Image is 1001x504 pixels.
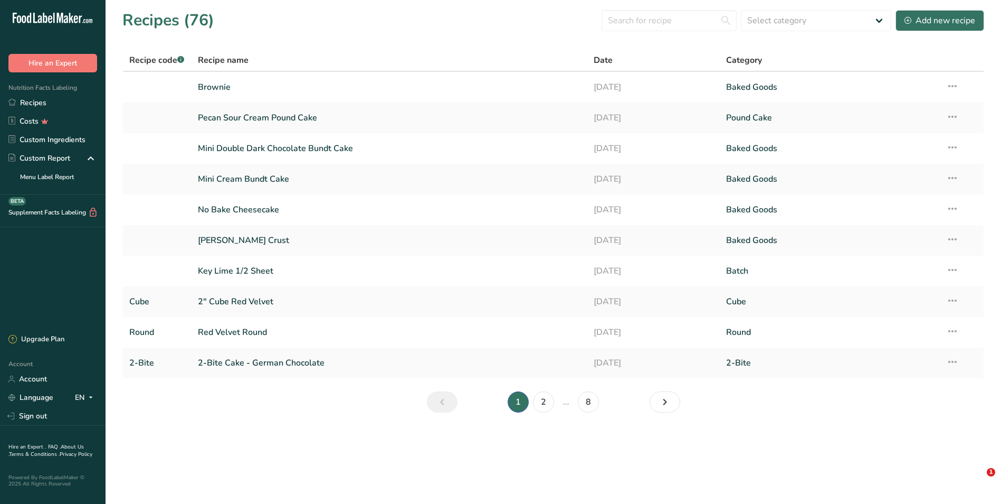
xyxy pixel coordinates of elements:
[129,352,185,374] a: 2-Bite
[594,76,713,98] a: [DATE]
[129,54,184,66] span: Recipe code
[129,291,185,313] a: Cube
[198,229,581,251] a: [PERSON_NAME] Crust
[8,153,70,164] div: Custom Report
[198,321,581,343] a: Red Velvet Round
[726,199,933,221] a: Baked Goods
[578,391,599,413] a: Page 8.
[594,54,613,67] span: Date
[8,443,84,458] a: About Us .
[198,352,581,374] a: 2-Bite Cake - German Chocolate
[60,451,92,458] a: Privacy Policy
[895,10,984,31] button: Add new recipe
[726,260,933,282] a: Batch
[594,199,713,221] a: [DATE]
[602,10,737,31] input: Search for recipe
[726,137,933,160] a: Baked Goods
[594,168,713,190] a: [DATE]
[8,334,64,345] div: Upgrade Plan
[965,468,990,493] iframe: Intercom live chat
[533,391,554,413] a: Page 2.
[8,388,53,407] a: Language
[726,168,933,190] a: Baked Goods
[198,137,581,160] a: Mini Double Dark Chocolate Bundt Cake
[904,14,975,27] div: Add new recipe
[594,352,713,374] a: [DATE]
[198,199,581,221] a: No Bake Cheesecake
[726,76,933,98] a: Baked Goods
[198,260,581,282] a: Key Lime 1/2 Sheet
[8,54,97,72] button: Hire an Expert
[48,443,61,451] a: FAQ .
[594,260,713,282] a: [DATE]
[75,391,97,404] div: EN
[594,321,713,343] a: [DATE]
[726,229,933,251] a: Baked Goods
[650,391,680,413] a: Next page
[987,468,995,477] span: 1
[198,54,249,67] span: Recipe name
[726,321,933,343] a: Round
[594,291,713,313] a: [DATE]
[427,391,457,413] a: Previous page
[8,197,26,206] div: BETA
[198,107,581,129] a: Pecan Sour Cream Pound Cake
[726,107,933,129] a: Pound Cake
[198,168,581,190] a: Mini Cream Bundt Cake
[129,321,185,343] a: Round
[594,107,713,129] a: [DATE]
[594,229,713,251] a: [DATE]
[726,291,933,313] a: Cube
[8,474,97,487] div: Powered By FoodLabelMaker © 2025 All Rights Reserved
[8,443,46,451] a: Hire an Expert .
[198,76,581,98] a: Brownie
[726,352,933,374] a: 2-Bite
[9,451,60,458] a: Terms & Conditions .
[594,137,713,160] a: [DATE]
[726,54,762,67] span: Category
[198,291,581,313] a: 2" Cube Red Velvet
[122,8,214,32] h1: Recipes (76)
